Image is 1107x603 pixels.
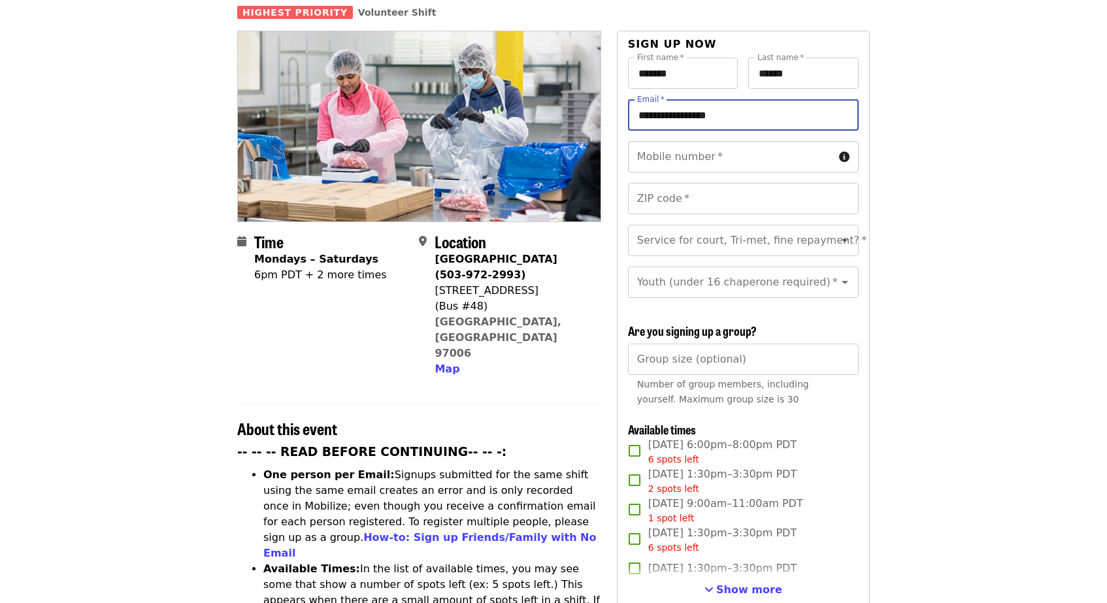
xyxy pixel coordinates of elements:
[254,230,284,253] span: Time
[263,531,597,559] a: How-to: Sign up Friends/Family with No Email
[637,379,809,404] span: Number of group members, including yourself. Maximum group size is 30
[648,542,699,553] span: 6 spots left
[628,322,757,339] span: Are you signing up a group?
[435,363,459,375] span: Map
[839,151,850,163] i: circle-info icon
[237,235,246,248] i: calendar icon
[237,6,353,19] span: Highest Priority
[263,468,395,481] strong: One person per Email:
[628,421,696,438] span: Available times
[435,316,561,359] a: [GEOGRAPHIC_DATA], [GEOGRAPHIC_DATA] 97006
[358,7,437,18] a: Volunteer Shift
[648,561,797,576] span: [DATE] 1:30pm–3:30pm PDT
[435,361,459,377] button: Map
[435,283,590,299] div: [STREET_ADDRESS]
[716,583,782,596] span: Show more
[628,57,738,89] input: First name
[648,496,803,525] span: [DATE] 9:00am–11:00am PDT
[237,417,337,440] span: About this event
[628,183,859,214] input: ZIP code
[648,466,797,496] span: [DATE] 1:30pm–3:30pm PDT
[628,344,859,375] input: [object Object]
[637,54,684,61] label: First name
[263,562,360,575] strong: Available Times:
[648,525,797,555] span: [DATE] 1:30pm–3:30pm PDT
[435,230,486,253] span: Location
[748,57,859,89] input: Last name
[757,54,804,61] label: Last name
[628,99,859,131] input: Email
[435,253,557,281] strong: [GEOGRAPHIC_DATA] (503-972-2993)
[263,467,601,561] li: Signups submitted for the same shift using the same email creates an error and is only recorded o...
[637,95,665,103] label: Email
[648,437,797,466] span: [DATE] 6:00pm–8:00pm PDT
[254,253,378,265] strong: Mondays – Saturdays
[238,31,601,221] img: July/Aug/Sept - Beaverton: Repack/Sort (age 10+) organized by Oregon Food Bank
[836,273,854,291] button: Open
[648,454,699,464] span: 6 spots left
[704,582,782,598] button: See more timeslots
[628,38,717,50] span: Sign up now
[254,267,387,283] div: 6pm PDT + 2 more times
[648,483,699,494] span: 2 spots left
[435,299,590,314] div: (Bus #48)
[648,513,695,523] span: 1 spot left
[836,231,854,250] button: Open
[628,141,834,172] input: Mobile number
[237,445,506,459] strong: -- -- -- READ BEFORE CONTINUING-- -- -:
[419,235,427,248] i: map-marker-alt icon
